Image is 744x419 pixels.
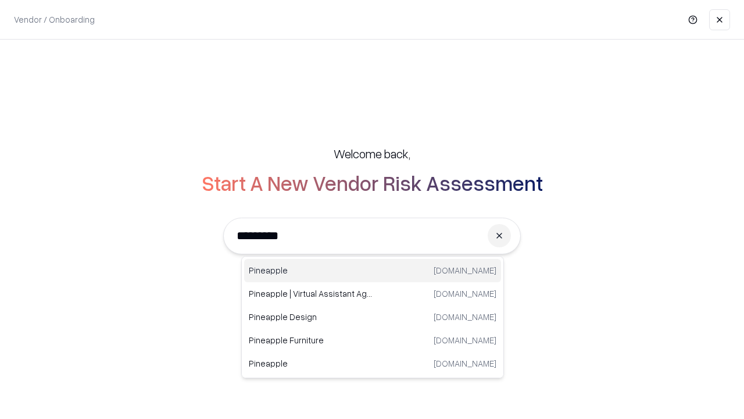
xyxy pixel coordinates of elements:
h2: Start A New Vendor Risk Assessment [202,171,543,194]
p: [DOMAIN_NAME] [434,287,496,300]
p: Pineapple [249,264,373,276]
p: Pineapple [249,357,373,370]
h5: Welcome back, [334,145,410,162]
p: [DOMAIN_NAME] [434,334,496,346]
div: Suggestions [241,256,504,378]
p: Pineapple Design [249,311,373,323]
p: [DOMAIN_NAME] [434,311,496,323]
p: [DOMAIN_NAME] [434,357,496,370]
p: [DOMAIN_NAME] [434,264,496,276]
p: Vendor / Onboarding [14,13,95,26]
p: Pineapple | Virtual Assistant Agency [249,287,373,300]
p: Pineapple Furniture [249,334,373,346]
